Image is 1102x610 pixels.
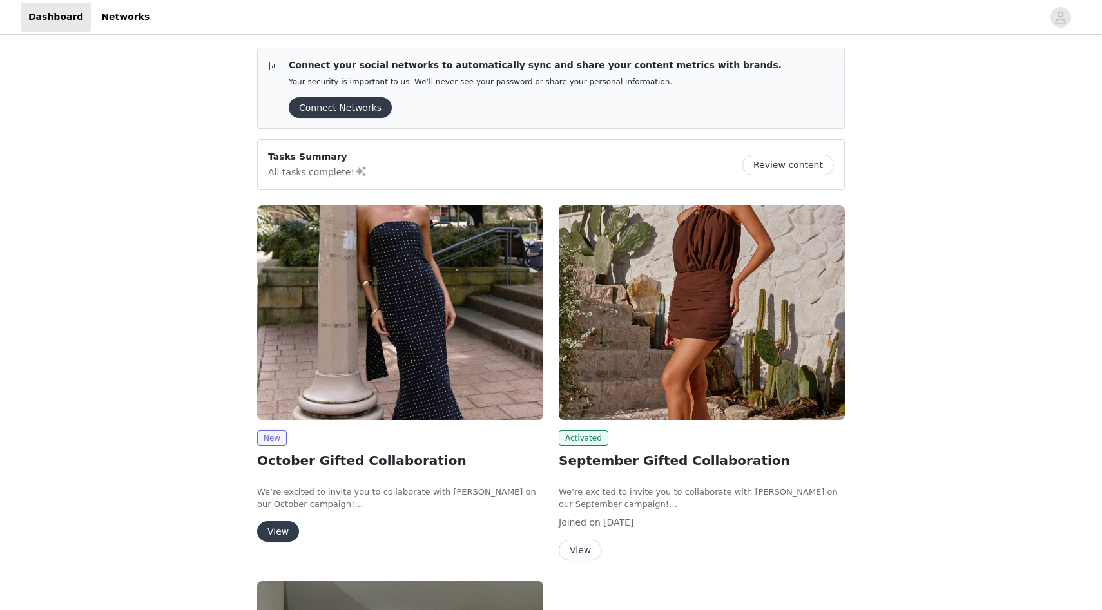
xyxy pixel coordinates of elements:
img: Peppermayo AUS [257,205,543,420]
img: Peppermayo AUS [559,205,845,420]
span: Activated [559,430,608,446]
p: We’re excited to invite you to collaborate with [PERSON_NAME] on our September campaign! [559,486,845,511]
button: Review content [742,155,834,175]
button: View [559,540,602,560]
span: Joined on [559,517,601,528]
h2: October Gifted Collaboration [257,451,543,470]
p: Your security is important to us. We’ll never see your password or share your personal information. [289,77,782,87]
a: View [257,527,299,537]
p: Connect your social networks to automatically sync and share your content metrics with brands. [289,59,782,72]
button: Connect Networks [289,97,392,118]
a: Dashboard [21,3,91,32]
span: [DATE] [603,517,633,528]
button: View [257,521,299,542]
h2: September Gifted Collaboration [559,451,845,470]
div: avatar [1054,7,1067,28]
a: Networks [93,3,157,32]
span: New [257,430,287,446]
a: View [559,546,602,555]
p: Tasks Summary [268,150,367,164]
p: We’re excited to invite you to collaborate with [PERSON_NAME] on our October campaign! [257,486,543,511]
p: All tasks complete! [268,164,367,179]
